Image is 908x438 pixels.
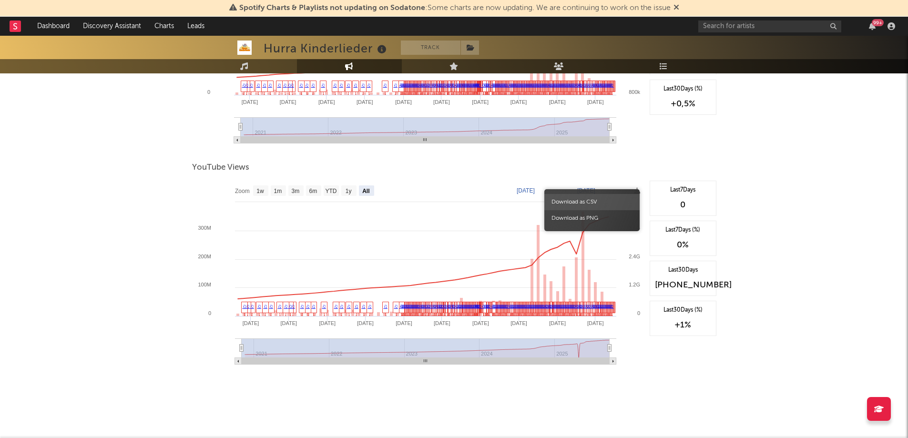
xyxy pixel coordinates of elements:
a: ♫ [595,82,599,88]
a: ♫ [557,82,561,88]
a: ♫ [499,82,503,88]
a: ♫ [596,82,600,88]
div: 99 + [872,19,884,26]
a: ♫ [496,82,500,88]
a: ♫ [442,82,446,88]
a: ♫ [467,82,471,88]
a: ♫ [507,82,510,88]
a: ♫ [402,82,406,88]
a: ♫ [440,82,444,88]
a: ♫ [288,303,292,309]
a: ♫ [264,303,267,309]
a: ♫ [510,82,514,88]
a: ♫ [442,82,446,88]
a: ♫ [578,82,582,88]
a: ♫ [531,82,534,88]
a: ♫ [487,82,490,88]
a: ♫ [551,82,554,88]
a: ♫ [581,82,585,88]
a: ♫ [576,82,580,88]
a: ♫ [485,82,489,88]
a: ♫ [491,82,495,88]
a: ♫ [464,82,468,88]
a: ♫ [457,82,460,88]
a: ♫ [569,82,573,88]
a: ♫ [428,82,432,88]
a: ♫ [566,82,570,88]
a: ♫ [597,82,601,88]
a: ♫ [548,82,551,88]
a: ♫ [587,82,591,88]
a: ♫ [540,82,543,88]
a: ♫ [475,82,479,88]
a: ♫ [562,82,566,88]
a: ♫ [568,82,572,88]
a: ♫ [503,82,507,88]
a: ♫ [608,82,612,88]
a: ♫ [408,82,412,88]
a: ♫ [472,82,476,88]
a: ♫ [526,82,530,88]
a: ♫ [404,82,408,88]
a: ♫ [459,82,462,88]
a: ♫ [571,82,574,88]
a: ♫ [420,82,424,88]
a: ♫ [420,82,424,88]
a: ♫ [484,82,488,88]
a: ♫ [603,82,607,88]
a: ♫ [564,82,568,88]
a: ♫ [434,82,438,88]
a: ♫ [532,82,536,88]
a: ♫ [591,82,595,88]
a: ♫ [556,82,560,88]
a: ♫ [508,82,512,88]
a: ♫ [473,82,477,88]
a: ♫ [583,82,587,88]
a: ♫ [598,82,602,88]
a: ♫ [533,82,537,88]
a: ♫ [431,82,435,88]
a: ♫ [530,82,534,88]
a: ♫ [554,82,558,88]
a: ♫ [553,82,557,88]
a: ♫ [498,82,502,88]
a: ♫ [534,82,538,88]
a: ♫ [520,82,524,88]
a: ♫ [488,82,491,88]
a: ♫ [538,82,542,88]
a: ♫ [573,82,577,88]
a: ♫ [463,82,467,88]
a: ♫ [290,82,294,88]
a: ♫ [473,82,477,88]
a: ♫ [474,82,478,88]
a: ♫ [486,82,490,88]
a: ♫ [249,82,253,88]
a: ♫ [516,82,520,88]
a: ♫ [525,82,529,88]
a: ♫ [536,82,540,88]
a: ♫ [410,82,414,88]
a: ♫ [468,82,472,88]
a: ♫ [610,82,614,88]
a: ♫ [492,82,496,88]
a: ♫ [476,82,480,88]
a: ♫ [495,82,499,88]
a: ♫ [409,82,413,88]
a: ♫ [311,82,315,88]
a: ♫ [399,82,403,88]
a: ♫ [466,82,469,88]
a: ♫ [547,82,551,88]
a: ♫ [527,82,531,88]
a: ♫ [455,82,459,88]
a: ♫ [588,82,592,88]
a: ♫ [560,82,564,88]
a: ♫ [545,82,549,88]
a: ♫ [593,82,597,88]
a: ♫ [443,82,447,88]
a: ♫ [333,82,337,88]
a: ♫ [278,303,282,309]
a: ♫ [465,82,469,88]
